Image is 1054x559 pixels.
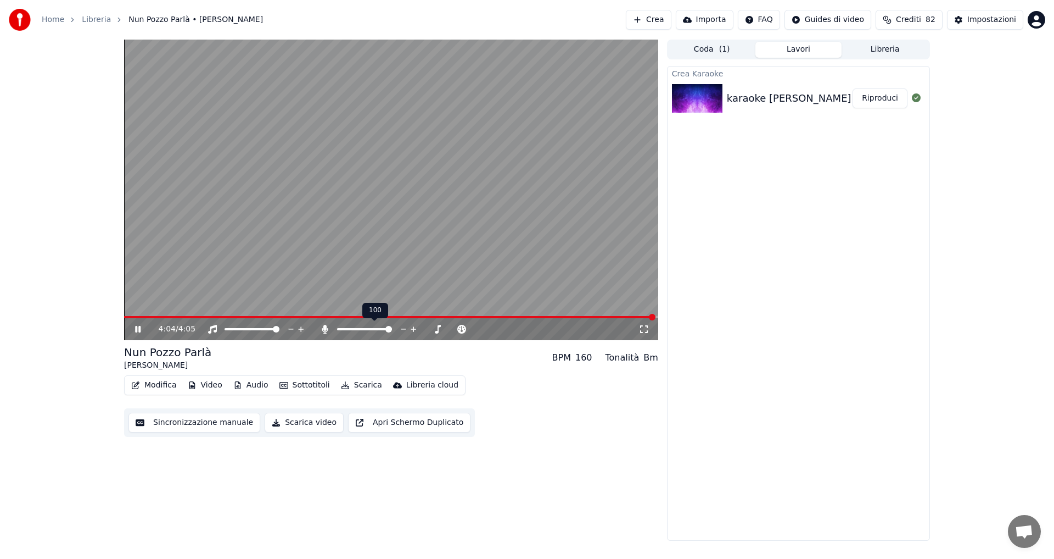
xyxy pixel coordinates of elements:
[755,42,842,58] button: Lavori
[124,360,211,371] div: [PERSON_NAME]
[926,14,935,25] span: 82
[159,324,176,335] span: 4:04
[42,14,263,25] nav: breadcrumb
[606,351,640,364] div: Tonalità
[265,413,344,433] button: Scarica video
[42,14,64,25] a: Home
[876,10,943,30] button: Crediti82
[552,351,571,364] div: BPM
[784,10,871,30] button: Guides di video
[853,88,907,108] button: Riproduci
[275,378,334,393] button: Sottotitoli
[229,378,273,393] button: Audio
[626,10,671,30] button: Crea
[727,91,907,106] div: karaoke [PERSON_NAME] (1997) Azz
[668,67,929,80] div: Crea Karaoke
[183,378,227,393] button: Video
[719,44,730,55] span: ( 1 )
[406,380,458,391] div: Libreria cloud
[124,345,211,360] div: Nun Pozzo Parlà
[643,351,658,364] div: Bm
[128,413,260,433] button: Sincronizzazione manuale
[669,42,755,58] button: Coda
[348,413,470,433] button: Apri Schermo Duplicato
[178,324,195,335] span: 4:05
[947,10,1023,30] button: Impostazioni
[82,14,111,25] a: Libreria
[159,324,185,335] div: /
[337,378,386,393] button: Scarica
[362,303,388,318] div: 100
[575,351,592,364] div: 160
[896,14,921,25] span: Crediti
[128,14,263,25] span: Nun Pozzo Parlà • [PERSON_NAME]
[1008,515,1041,548] a: Aprire la chat
[842,42,928,58] button: Libreria
[9,9,31,31] img: youka
[127,378,181,393] button: Modifica
[676,10,733,30] button: Importa
[738,10,780,30] button: FAQ
[967,14,1016,25] div: Impostazioni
